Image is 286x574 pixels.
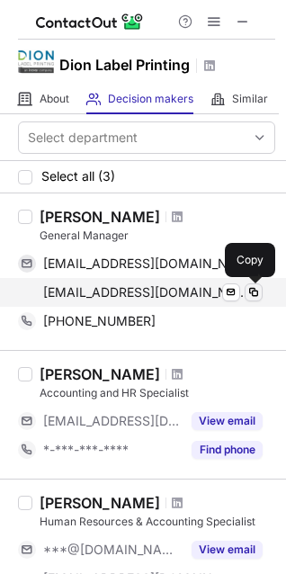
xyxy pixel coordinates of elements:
[40,228,275,244] div: General Manager
[40,92,69,106] span: About
[43,284,249,300] span: [EMAIL_ADDRESS][DOMAIN_NAME]
[41,169,115,184] span: Select all (3)
[192,541,263,559] button: Reveal Button
[40,365,160,383] div: [PERSON_NAME]
[192,412,263,430] button: Reveal Button
[40,208,160,226] div: [PERSON_NAME]
[18,44,54,80] img: 7303067bc682e506c9d5167356635067
[108,92,193,106] span: Decision makers
[59,54,190,76] h1: Dion Label Printing
[43,313,156,329] span: [PHONE_NUMBER]
[43,413,181,429] span: [EMAIL_ADDRESS][DOMAIN_NAME]
[28,129,138,147] div: Select department
[40,514,275,530] div: Human Resources & Accounting Specialist
[40,385,275,401] div: Accounting and HR Specialist
[40,494,160,512] div: [PERSON_NAME]
[232,92,268,106] span: Similar
[36,11,144,32] img: ContactOut v5.3.10
[43,256,249,272] span: [EMAIL_ADDRESS][DOMAIN_NAME]
[43,542,181,558] span: ***@[DOMAIN_NAME]
[192,441,263,459] button: Reveal Button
